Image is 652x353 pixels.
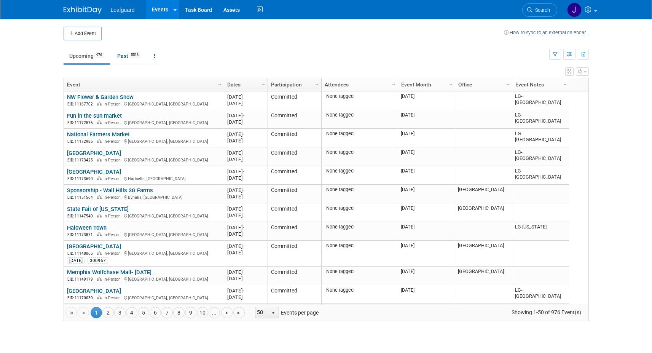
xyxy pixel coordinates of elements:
span: Column Settings [391,81,397,88]
td: Committed [268,241,321,267]
span: Column Settings [448,81,454,88]
div: [DATE] [227,243,264,249]
td: [DATE] [398,304,455,323]
span: EID: 11172576 [67,121,96,125]
span: - [243,288,244,294]
span: EID: 11167702 [67,102,96,106]
a: Event Month [401,78,450,91]
td: Committed [268,166,321,185]
div: [DATE] [227,249,264,256]
td: [DATE] [398,91,455,110]
span: EID: 11149179 [67,277,96,281]
span: - [243,243,244,249]
a: Search [522,3,557,17]
span: Column Settings [505,81,511,88]
a: [GEOGRAPHIC_DATA] [67,150,121,157]
a: 9 [185,307,196,318]
a: Participation [271,78,316,91]
a: How to sync to an external calendar... [504,30,589,35]
span: In-Person [104,277,123,282]
td: [GEOGRAPHIC_DATA] [455,241,512,267]
a: Haloween Town [67,224,107,231]
div: Byhalia, [GEOGRAPHIC_DATA] [67,194,220,200]
div: [DATE] [67,257,85,264]
span: 50 [255,307,268,318]
div: None tagged [324,112,395,118]
div: [DATE] [227,175,264,181]
div: Hartselle, [GEOGRAPHIC_DATA] [67,175,220,182]
span: EID: 11173690 [67,177,96,181]
img: Josh Smith [567,3,582,17]
td: [DATE] [398,147,455,166]
span: Go to the previous page [80,310,86,316]
a: Column Settings [312,78,321,89]
span: - [243,169,244,174]
td: [DATE] [398,203,455,222]
a: Go to the first page [65,307,77,318]
div: [GEOGRAPHIC_DATA], [GEOGRAPHIC_DATA] [67,231,220,238]
a: Column Settings [446,78,455,89]
span: - [243,131,244,137]
div: [GEOGRAPHIC_DATA], [GEOGRAPHIC_DATA] [67,294,220,301]
a: Go to the previous page [78,307,89,318]
span: 5518 [129,52,141,58]
div: None tagged [324,149,395,155]
div: [DATE] [227,231,264,237]
img: In-Person Event [97,158,102,161]
a: Sponsorship - Wall Hills 3G Farms [67,187,153,194]
div: None tagged [324,131,395,137]
div: [DATE] [227,168,264,175]
div: [DATE] [227,150,264,156]
img: In-Person Event [97,139,102,143]
a: 6 [150,307,161,318]
div: None tagged [324,243,395,249]
div: [GEOGRAPHIC_DATA], [GEOGRAPHIC_DATA] [67,212,220,219]
img: ExhibitDay [64,6,102,14]
span: EID: 11147540 [67,214,96,218]
span: Go to the next page [224,310,230,316]
span: In-Person [104,102,123,107]
div: None tagged [324,287,395,293]
span: Search [532,7,550,13]
span: In-Person [104,295,123,300]
td: [DATE] [398,241,455,267]
span: - [243,269,244,275]
span: 976 [94,52,104,58]
td: LG-[GEOGRAPHIC_DATA] [512,147,569,166]
td: [GEOGRAPHIC_DATA] [455,185,512,203]
a: Office [458,78,507,91]
div: None tagged [324,187,395,193]
div: [GEOGRAPHIC_DATA], [GEOGRAPHIC_DATA] [67,119,220,126]
a: Column Settings [504,78,512,89]
span: - [243,187,244,193]
img: In-Person Event [97,277,102,281]
a: Upcoming976 [64,49,110,63]
td: [GEOGRAPHIC_DATA] [455,267,512,285]
a: State Fair of [US_STATE] [67,206,129,212]
span: 1 [91,307,102,318]
td: Committed [268,267,321,285]
span: - [243,206,244,212]
a: 2 [102,307,114,318]
a: National Farmers Market [67,131,130,138]
a: Past5518 [112,49,147,63]
div: [DATE] [227,94,264,100]
a: 8 [173,307,185,318]
a: Column Settings [561,78,569,89]
span: Column Settings [260,81,266,88]
span: In-Person [104,251,123,256]
div: None tagged [324,168,395,174]
a: Event Notes [515,78,564,91]
td: LG-[GEOGRAPHIC_DATA] [512,166,569,185]
a: [GEOGRAPHIC_DATA] [67,288,121,294]
td: [DATE] [398,166,455,185]
img: In-Person Event [97,232,102,236]
a: Column Settings [259,78,268,89]
a: Fun in the sun market [67,112,122,119]
td: LG-[US_STATE] [512,222,569,241]
a: NW Flower & Garden Show [67,94,134,101]
span: In-Person [104,120,123,125]
a: 7 [161,307,173,318]
td: LG-[GEOGRAPHIC_DATA] [512,110,569,129]
span: In-Person [104,214,123,219]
